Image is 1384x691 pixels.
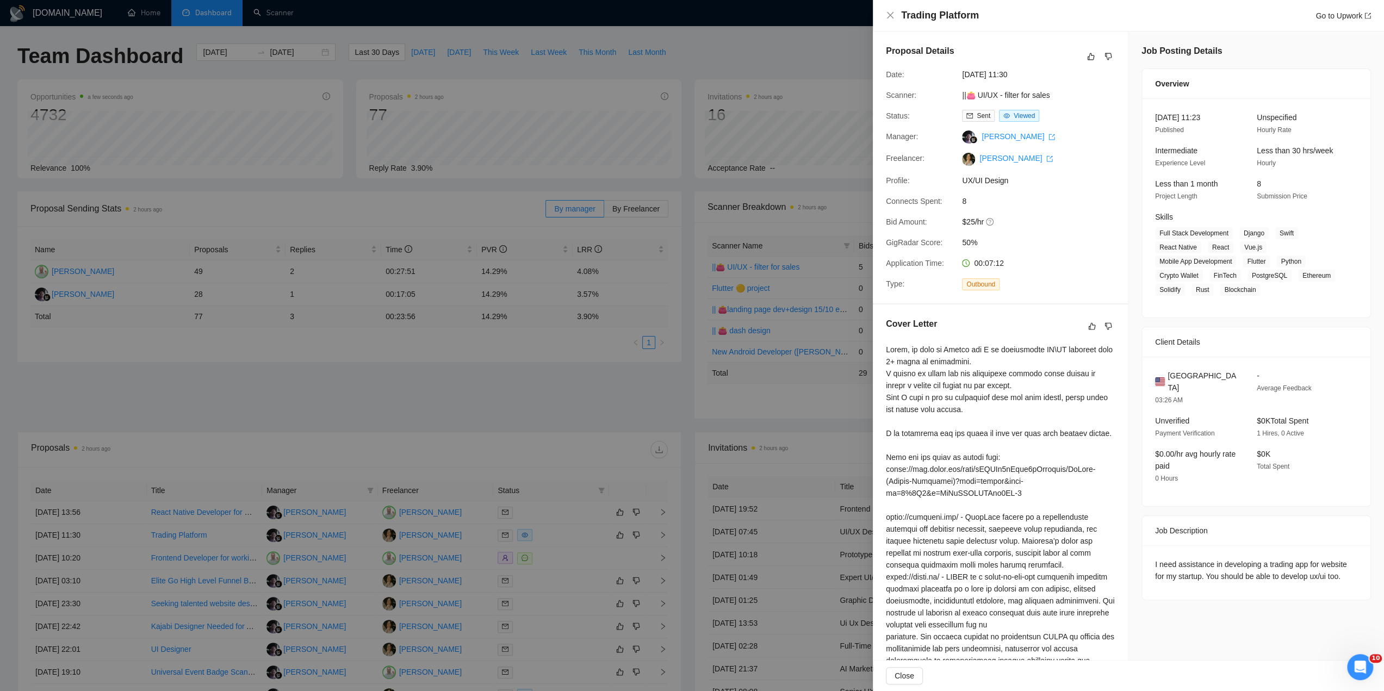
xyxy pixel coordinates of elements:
div: Job Description [1155,516,1357,545]
span: [DATE] 11:30 [962,69,1125,80]
span: Unverified [1155,416,1189,425]
span: UX/UI Design [962,175,1125,186]
span: 03:26 AM [1155,396,1183,404]
span: Application Time: [886,259,944,267]
img: 🇺🇸 [1155,376,1165,388]
h4: Trading Platform [901,9,979,22]
h5: Cover Letter [886,318,937,331]
span: $0K [1257,450,1270,458]
span: Hourly Rate [1257,126,1291,134]
span: Rust [1191,284,1214,296]
span: Bid Amount: [886,217,927,226]
span: like [1088,322,1096,331]
span: Scanner: [886,91,916,99]
span: Hourly [1257,159,1276,167]
span: export [1364,13,1371,19]
button: dislike [1102,320,1115,333]
span: Intermediate [1155,146,1197,155]
span: Crypto Wallet [1155,270,1203,282]
span: 8 [1257,179,1261,188]
iframe: Intercom live chat [1347,654,1373,680]
span: Swift [1275,227,1298,239]
span: Viewed [1014,112,1035,120]
span: Type: [886,279,904,288]
span: Overview [1155,78,1189,90]
span: Mobile App Development [1155,256,1236,267]
span: $25/hr [962,216,1125,228]
span: React Native [1155,241,1201,253]
span: Status: [886,111,910,120]
img: gigradar-bm.png [970,136,977,144]
span: 0 Hours [1155,475,1178,482]
button: Close [886,667,923,684]
span: Payment Verification [1155,429,1214,437]
span: Full Stack Development [1155,227,1233,239]
span: [GEOGRAPHIC_DATA] [1168,370,1239,394]
span: Profile: [886,176,910,185]
span: Solidify [1155,284,1185,296]
h5: Proposal Details [886,45,954,58]
div: I need assistance in developing a trading app for website for my startup. You should be able to d... [1155,558,1357,582]
span: clock-circle [962,259,970,267]
a: Go to Upworkexport [1315,11,1371,20]
span: Python [1276,256,1305,267]
a: [PERSON_NAME] export [979,154,1053,163]
span: Ethereum [1298,270,1335,282]
span: 10 [1369,654,1382,663]
a: ||👛 UI/UX - filter for sales [962,91,1050,99]
span: [DATE] 11:23 [1155,113,1200,122]
span: Sent [977,112,990,120]
span: Published [1155,126,1184,134]
span: 1 Hires, 0 Active [1257,429,1304,437]
span: Outbound [962,278,1000,290]
span: Connects Spent: [886,197,942,206]
img: c1MlehbJ4Tmkjq2Dnn5FxAbU_CECx_2Jo5BBK1YuReEBV0xePob4yeGhw1maaezJQ9 [962,153,975,166]
span: dislike [1104,322,1112,331]
span: close [886,11,895,20]
button: like [1084,50,1097,63]
span: Less than 30 hrs/week [1257,146,1333,155]
span: Vue.js [1240,241,1267,253]
span: Django [1239,227,1269,239]
span: Submission Price [1257,192,1307,200]
span: FinTech [1209,270,1241,282]
button: dislike [1102,50,1115,63]
span: export [1048,134,1055,140]
span: question-circle [986,217,995,226]
span: Unspecified [1257,113,1296,122]
span: Freelancer: [886,154,924,163]
span: Date: [886,70,904,79]
span: Less than 1 month [1155,179,1218,188]
span: Blockchain [1220,284,1260,296]
span: Close [895,670,914,682]
span: 00:07:12 [974,259,1004,267]
span: PostgreSQL [1248,270,1292,282]
span: Skills [1155,213,1173,221]
span: 50% [962,236,1125,248]
span: React [1208,241,1233,253]
span: mail [966,113,973,119]
span: Total Spent [1257,463,1289,470]
span: Project Length [1155,192,1197,200]
a: [PERSON_NAME] export [982,132,1055,141]
span: dislike [1104,52,1112,61]
button: like [1085,320,1098,333]
span: Average Feedback [1257,384,1312,392]
span: Flutter [1243,256,1270,267]
button: Close [886,11,895,20]
span: 8 [962,195,1125,207]
span: Manager: [886,132,918,141]
span: like [1087,52,1095,61]
span: GigRadar Score: [886,238,942,247]
span: - [1257,371,1259,380]
span: Experience Level [1155,159,1205,167]
span: $0.00/hr avg hourly rate paid [1155,450,1236,470]
span: eye [1003,113,1010,119]
div: Client Details [1155,327,1357,357]
h5: Job Posting Details [1141,45,1222,58]
span: $0K Total Spent [1257,416,1308,425]
span: export [1046,155,1053,162]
